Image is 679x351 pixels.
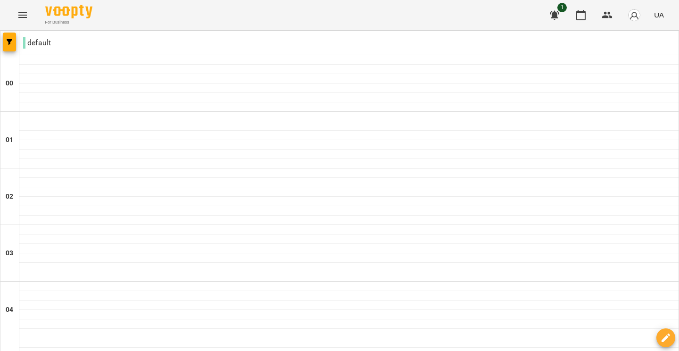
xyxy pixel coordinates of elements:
[6,78,13,89] h6: 00
[650,6,668,24] button: UA
[23,37,51,49] p: default
[11,4,34,26] button: Menu
[6,192,13,202] h6: 02
[6,135,13,145] h6: 01
[6,248,13,259] h6: 03
[557,3,567,12] span: 1
[628,8,641,22] img: avatar_s.png
[654,10,664,20] span: UA
[45,19,92,25] span: For Business
[6,305,13,315] h6: 04
[45,5,92,18] img: Voopty Logo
